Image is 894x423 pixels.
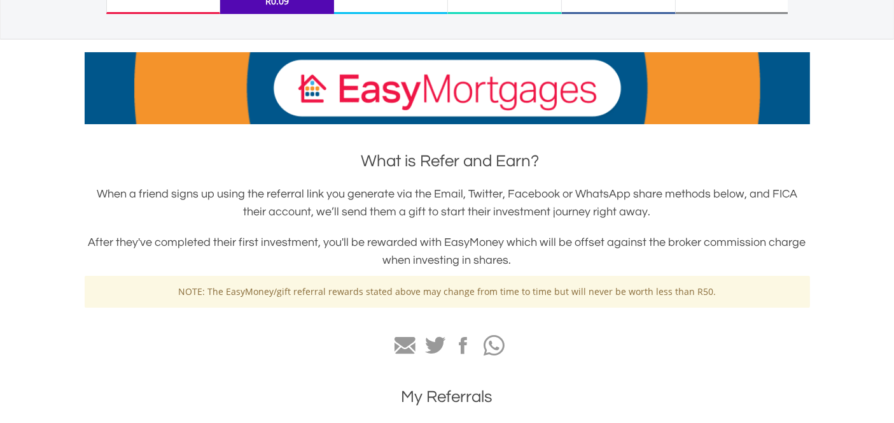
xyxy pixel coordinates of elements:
h3: When a friend signs up using the referral link you generate via the Email, Twitter, Facebook or W... [85,185,810,221]
img: EasyMortage Promotion Banner [85,52,810,124]
h1: My Referrals [85,385,810,408]
h3: After they've completed their first investment, you'll be rewarded with EasyMoney which will be o... [85,234,810,269]
p: NOTE: The EasyMoney/gift referral rewards stated above may change from time to time but will neve... [94,285,800,298]
span: What is Refer and Earn? [361,153,540,169]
